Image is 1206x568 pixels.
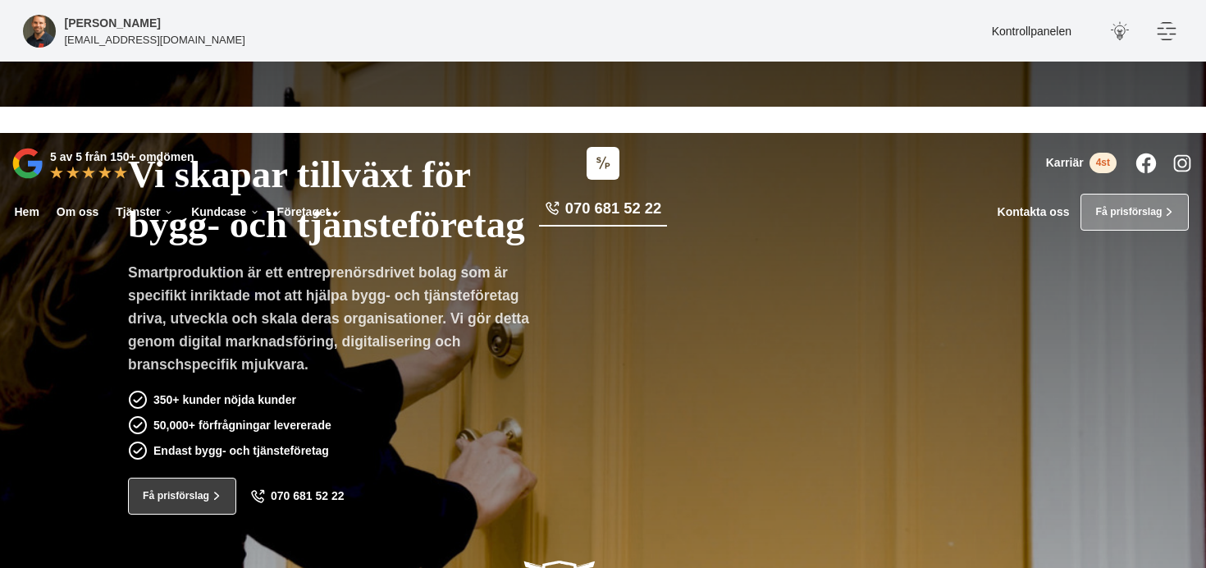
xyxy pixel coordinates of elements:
[153,391,296,409] p: 350+ kunder nöjda kunder
[1090,153,1117,173] span: 4st
[539,198,667,227] a: 070 681 52 22
[1046,156,1084,170] span: Karriär
[189,194,263,231] a: Kundcase
[50,148,194,166] p: 5 av 5 från 150+ omdömen
[651,113,786,125] a: Läs pressmeddelandet här!
[65,32,245,48] p: [EMAIL_ADDRESS][DOMAIN_NAME]
[53,194,101,231] a: Om oss
[250,489,345,504] a: 070 681 52 22
[1080,194,1189,231] a: Få prisförslag
[143,488,209,504] span: Få prisförslag
[153,442,329,460] p: Endast bygg- och tjänsteföretag
[128,478,236,515] a: Få prisförslag
[113,194,177,231] a: Tjänster
[998,205,1070,219] a: Kontakta oss
[1046,153,1117,173] a: Karriär 4st
[992,25,1071,38] a: Kontrollpanelen
[565,198,661,219] span: 070 681 52 22
[1095,204,1162,220] span: Få prisförslag
[23,15,56,48] img: bild-pa-smartproduktion-webbyraer-i-dalarnas-lan.jpg
[65,14,161,32] h5: Försäljare
[153,416,331,434] p: 50,000+ förfrågningar levererade
[271,489,345,503] span: 070 681 52 22
[128,261,541,382] p: Smartproduktion är ett entreprenörsdrivet bolag som är specifikt inriktade mot att hjälpa bygg- o...
[11,194,42,231] a: Hem
[6,112,1200,127] p: Vi vann Årets Unga Företagare i Dalarna 2024 –
[274,194,345,231] a: Företaget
